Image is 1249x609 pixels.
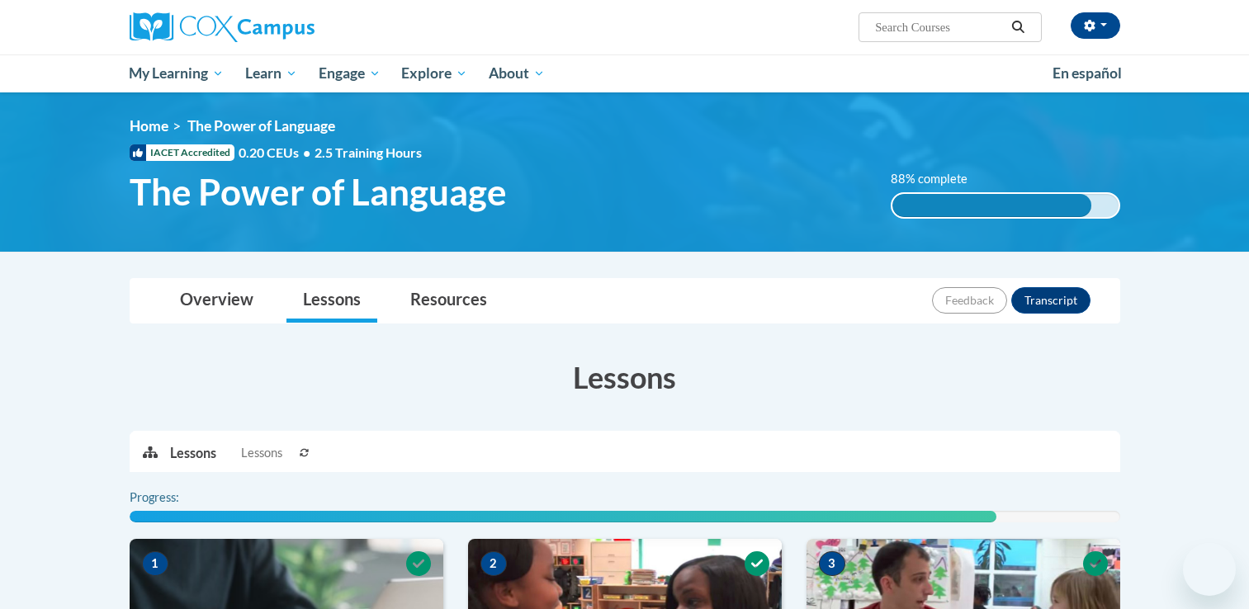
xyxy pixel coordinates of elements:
[170,444,216,462] p: Lessons
[819,551,845,576] span: 3
[239,144,315,162] span: 0.20 CEUs
[401,64,467,83] span: Explore
[286,279,377,323] a: Lessons
[234,54,308,92] a: Learn
[394,279,504,323] a: Resources
[892,194,1091,217] div: 88% complete
[130,144,234,161] span: IACET Accredited
[1005,17,1030,37] button: Search
[130,356,1120,398] h3: Lessons
[1011,287,1091,314] button: Transcript
[130,170,507,214] span: The Power of Language
[480,551,507,576] span: 2
[187,117,335,135] span: The Power of Language
[130,12,443,42] a: Cox Campus
[142,551,168,576] span: 1
[1071,12,1120,39] button: Account Settings
[1183,543,1236,596] iframe: Button to launch messaging window
[119,54,235,92] a: My Learning
[130,117,168,135] a: Home
[489,64,545,83] span: About
[873,17,1005,37] input: Search Courses
[303,144,310,160] span: •
[390,54,478,92] a: Explore
[129,64,224,83] span: My Learning
[130,12,315,42] img: Cox Campus
[1053,64,1122,82] span: En español
[319,64,381,83] span: Engage
[891,170,986,188] label: 88% complete
[163,279,270,323] a: Overview
[245,64,297,83] span: Learn
[1042,56,1133,91] a: En español
[308,54,391,92] a: Engage
[105,54,1145,92] div: Main menu
[315,144,422,160] span: 2.5 Training Hours
[478,54,556,92] a: About
[241,444,282,462] span: Lessons
[932,287,1007,314] button: Feedback
[130,489,225,507] label: Progress:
